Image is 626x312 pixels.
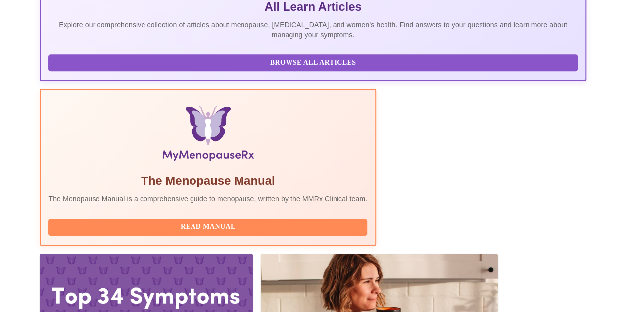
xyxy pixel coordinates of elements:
h5: The Menopause Manual [48,173,367,189]
img: Menopause Manual [99,106,317,165]
button: Browse All Articles [48,54,577,72]
a: Browse All Articles [48,58,579,66]
a: Read Manual [48,222,370,230]
p: The Menopause Manual is a comprehensive guide to menopause, written by the MMRx Clinical team. [48,194,367,204]
span: Read Manual [58,221,357,233]
span: Browse All Articles [58,57,567,69]
button: Read Manual [48,219,367,236]
p: Explore our comprehensive collection of articles about menopause, [MEDICAL_DATA], and women's hea... [48,20,577,40]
